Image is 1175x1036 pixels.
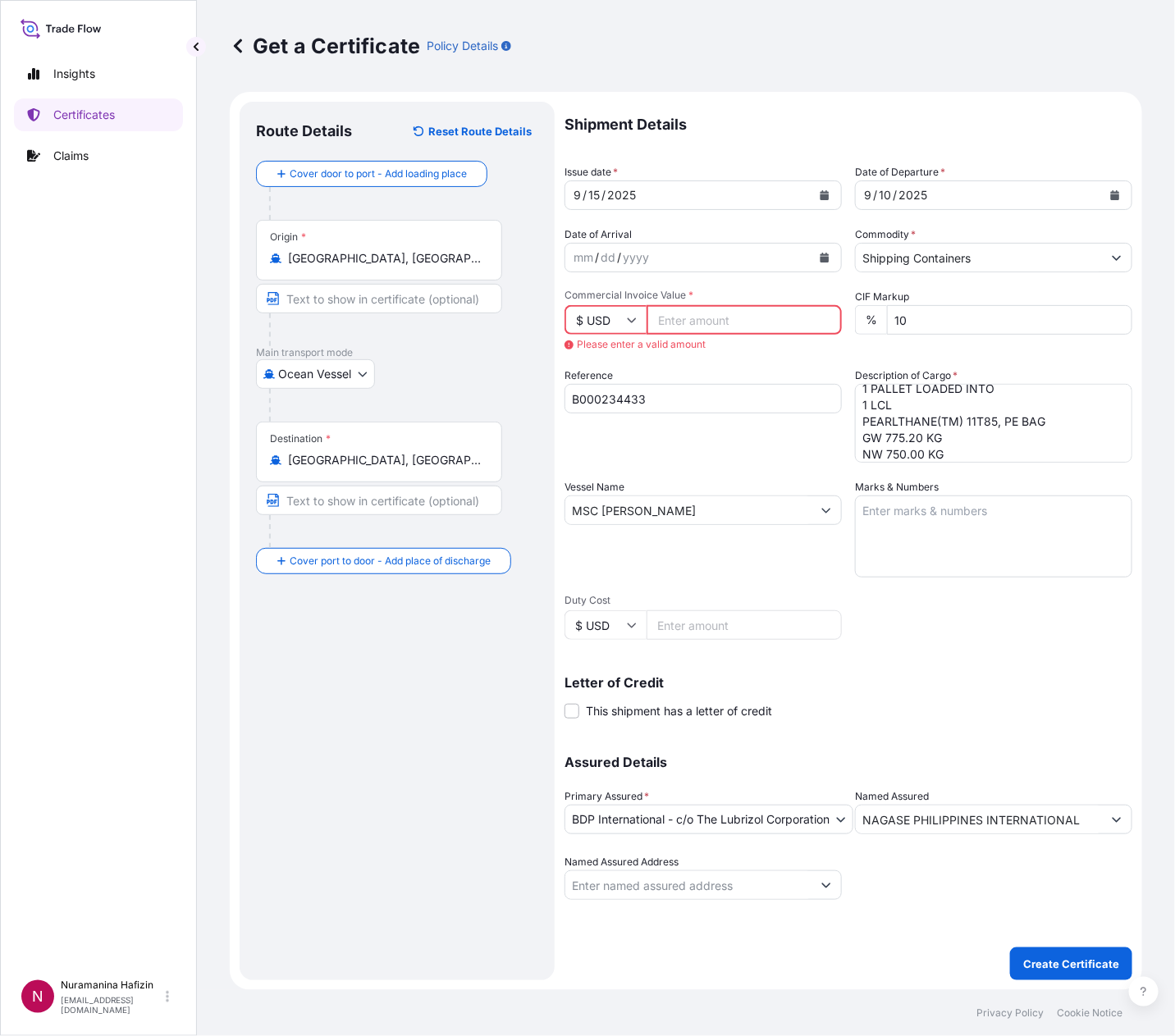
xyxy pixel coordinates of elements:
[1102,805,1132,834] button: Show suggestions
[405,118,538,144] button: Reset Route Details
[565,226,632,243] span: Date of Arrival
[647,610,842,640] input: Enter amount
[976,1006,1044,1020] a: Privacy Policy
[617,248,621,267] div: /
[278,366,351,382] span: Ocean Vessel
[855,289,909,305] label: CIF Markup
[14,57,183,90] a: Insights
[1010,947,1132,980] button: Create Certificate
[256,346,538,359] p: Main transport mode
[565,854,679,870] label: Named Assured Address
[270,432,331,445] div: Destination
[256,486,502,515] input: Text to appear on certificate
[565,289,842,302] span: Commercial Invoice Value
[565,367,613,384] label: Reference
[14,139,183,172] a: Claims
[288,250,482,267] input: Origin
[256,121,352,141] p: Route Details
[565,102,1132,148] p: Shipment Details
[565,384,842,413] input: Enter booking reference
[873,185,877,205] div: /
[565,164,618,180] span: Issue date
[855,367,958,384] label: Description of Cargo
[893,185,897,205] div: /
[583,185,587,205] div: /
[428,123,532,139] p: Reset Route Details
[599,248,617,267] div: day,
[877,185,893,205] div: day,
[61,979,162,992] p: Nuramanina Hafizin
[565,676,1132,689] p: Letter of Credit
[606,185,638,205] div: year,
[855,164,945,180] span: Date of Departure
[1023,956,1119,972] p: Create Certificate
[290,553,491,569] span: Cover port to door - Add place of discharge
[565,788,649,805] span: Primary Assured
[887,305,1132,335] input: Enter percentage between 0 and 24%
[270,230,306,244] div: Origin
[14,98,183,131] a: Certificates
[812,870,841,900] button: Show suggestions
[256,359,375,389] button: Select transport
[587,185,601,205] div: day,
[427,38,498,54] p: Policy Details
[855,788,929,805] label: Named Assured
[572,248,595,267] div: month,
[621,248,651,267] div: year,
[595,248,599,267] div: /
[1057,1006,1122,1020] a: Cookie Notice
[53,66,95,82] p: Insights
[862,185,873,205] div: month,
[601,185,606,205] div: /
[53,107,115,123] p: Certificates
[61,995,162,1015] p: [EMAIL_ADDRESS][DOMAIN_NAME]
[565,495,812,525] input: Type to search vessel name or IMO
[812,495,841,525] button: Show suggestions
[565,805,853,834] button: BDP International - c/o The Lubrizol Corporation
[855,479,939,495] label: Marks & Numbers
[288,452,482,468] input: Destination
[897,185,929,205] div: year,
[565,870,812,900] input: Named Assured Address
[256,284,502,313] input: Text to appear on certificate
[256,548,511,574] button: Cover port to door - Add place of discharge
[856,805,1102,834] input: Assured Name
[53,148,89,164] p: Claims
[856,243,1102,272] input: Type to search commodity
[256,161,487,187] button: Cover door to port - Add loading place
[32,988,43,1005] span: N
[290,166,467,182] span: Cover door to port - Add loading place
[812,244,838,271] button: Calendar
[572,185,583,205] div: month,
[572,811,830,828] span: BDP International - c/o The Lubrizol Corporation
[565,479,624,495] label: Vessel Name
[812,182,838,208] button: Calendar
[565,338,842,351] span: Please enter a valid amount
[1102,182,1128,208] button: Calendar
[647,305,842,335] input: Enter amount
[855,226,916,243] label: Commodity
[565,594,842,607] span: Duty Cost
[855,305,887,335] div: %
[1102,243,1132,272] button: Show suggestions
[586,703,772,719] span: This shipment has a letter of credit
[565,755,1132,769] p: Assured Details
[230,33,420,59] p: Get a Certificate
